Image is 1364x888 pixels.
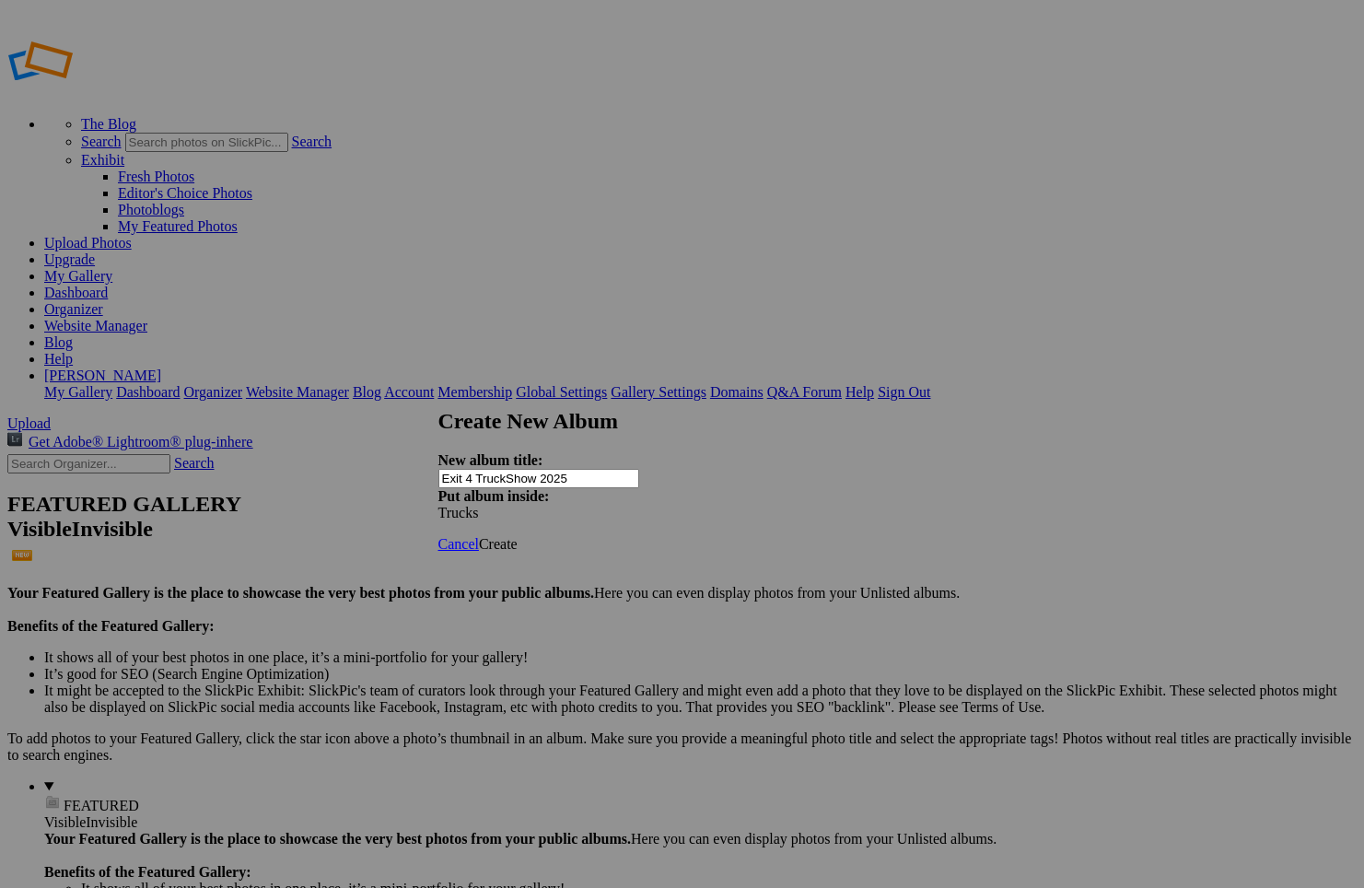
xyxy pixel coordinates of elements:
strong: Put album inside: [438,488,550,504]
h2: Create New Album [438,409,927,434]
span: Trucks [438,505,479,520]
strong: New album title: [438,452,543,468]
a: Cancel [438,536,479,552]
span: Create [479,536,518,552]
